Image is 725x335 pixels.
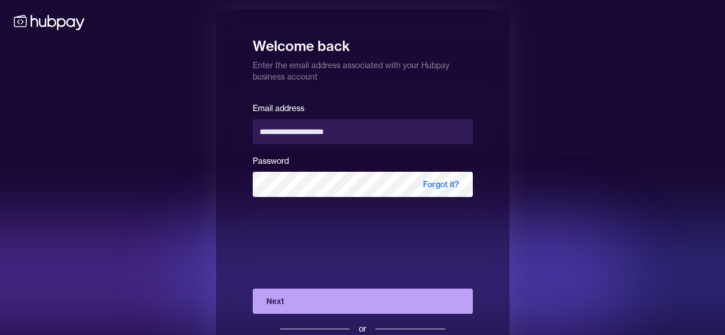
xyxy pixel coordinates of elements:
[359,323,366,334] div: or
[253,289,473,314] button: Next
[409,172,473,197] span: Forgot it?
[253,30,473,55] h1: Welcome back
[253,55,473,82] p: Enter the email address associated with your Hubpay business account
[253,156,289,166] label: Password
[253,103,304,113] label: Email address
